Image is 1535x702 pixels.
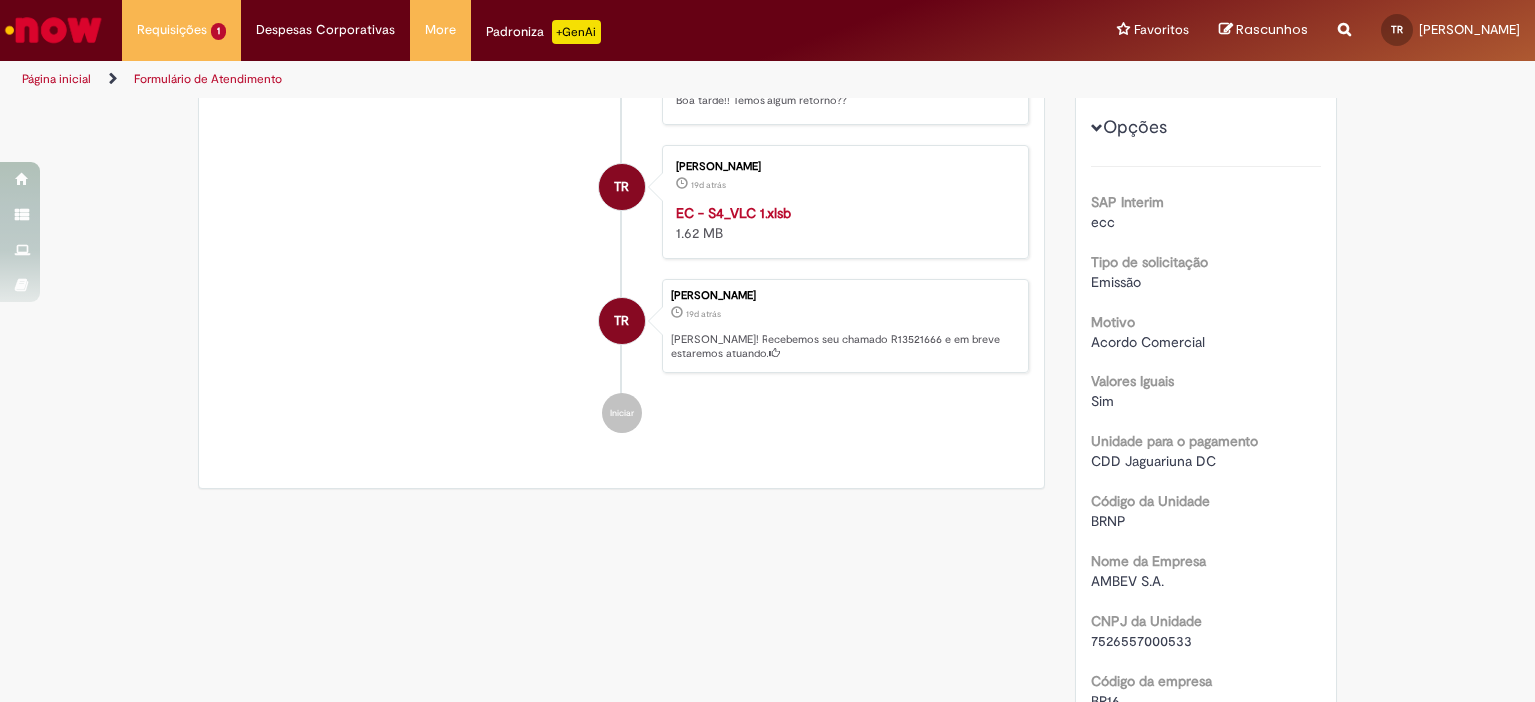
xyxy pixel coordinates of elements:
[214,12,1029,453] ul: Histórico de tíquete
[1091,672,1212,690] b: Código da empresa
[691,179,726,191] span: 19d atrás
[1091,392,1114,410] span: Sim
[1091,512,1126,530] span: BRNP
[1091,253,1208,271] b: Tipo de solicitação
[691,179,726,191] time: 11/09/2025 11:54:55
[486,20,601,44] div: Padroniza
[676,93,1008,109] p: Boa tarde!! Temos algum retorno??
[1219,21,1308,40] a: Rascunhos
[1091,193,1164,211] b: SAP Interim
[1091,372,1174,390] b: Valores Iguais
[1091,552,1206,570] b: Nome da Empresa
[676,204,791,222] a: EC - S4_VLC 1.xlsb
[22,71,91,87] a: Página inicial
[1091,432,1258,450] b: Unidade para o pagamento
[1091,572,1164,590] span: AMBEV S.A.
[211,23,226,40] span: 1
[1091,273,1141,291] span: Emissão
[1091,333,1205,351] span: Acordo Comercial
[676,203,1008,243] div: 1.62 MB
[1134,20,1189,40] span: Favoritos
[1091,632,1192,650] span: 7526557000533
[1091,213,1115,231] span: ecc
[15,61,1008,98] ul: Trilhas de página
[1419,21,1520,38] span: [PERSON_NAME]
[1091,492,1210,510] b: Código da Unidade
[552,20,601,44] p: +GenAi
[686,308,721,320] time: 11/09/2025 11:58:37
[1091,612,1202,630] b: CNPJ da Unidade
[1091,452,1216,470] span: CDD Jaguariuna DC
[676,161,1008,173] div: [PERSON_NAME]
[134,71,282,87] a: Formulário de Atendimento
[1391,23,1403,36] span: TR
[614,297,629,345] span: TR
[137,20,207,40] span: Requisições
[1236,20,1308,39] span: Rascunhos
[599,164,645,210] div: Thaissa Rocha
[686,308,721,320] span: 19d atrás
[214,279,1029,374] li: Thaissa Rocha
[599,298,645,344] div: Thaissa Rocha
[671,332,1018,362] p: [PERSON_NAME]! Recebemos seu chamado R13521666 e em breve estaremos atuando.
[671,290,1018,302] div: [PERSON_NAME]
[425,20,456,40] span: More
[256,20,395,40] span: Despesas Corporativas
[2,10,105,50] img: ServiceNow
[614,163,629,211] span: TR
[1091,313,1135,331] b: Motivo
